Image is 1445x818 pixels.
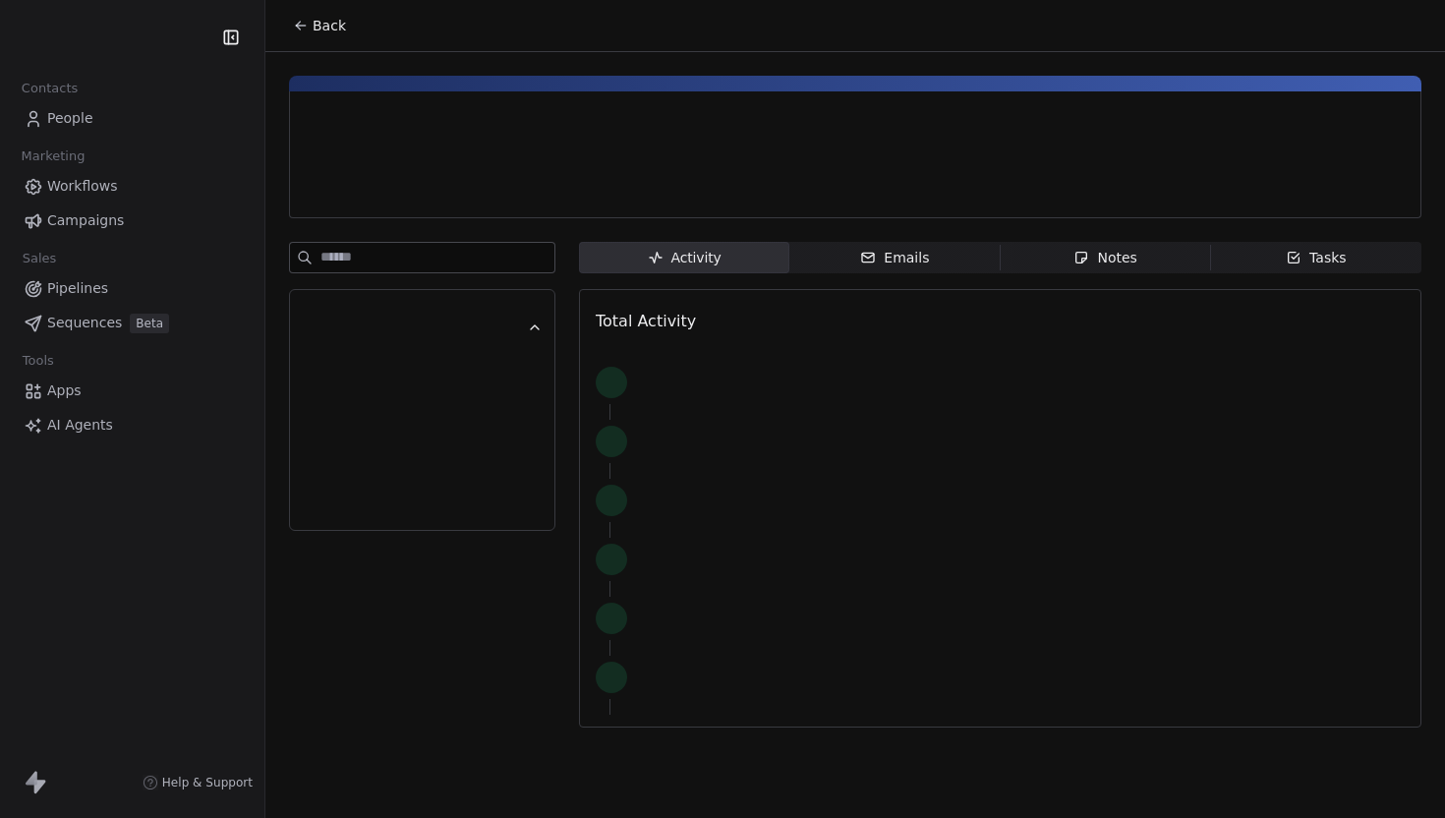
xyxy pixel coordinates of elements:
a: Apps [16,375,249,407]
div: Notes [1073,248,1136,268]
span: Marketing [13,142,93,171]
a: Workflows [16,170,249,203]
span: Campaigns [47,210,124,231]
span: Back [313,16,346,35]
span: Total Activity [596,312,696,330]
a: Pipelines [16,272,249,305]
span: Contacts [13,74,87,103]
a: SequencesBeta [16,307,249,339]
span: Pipelines [47,278,108,299]
a: AI Agents [16,409,249,441]
div: Tasks [1286,248,1347,268]
span: AI Agents [47,415,113,436]
a: Help & Support [143,775,253,790]
a: People [16,102,249,135]
span: Workflows [47,176,118,197]
span: Beta [130,314,169,333]
span: Tools [14,346,62,376]
span: Sales [14,244,65,273]
button: Back [281,8,358,43]
span: Apps [47,380,82,401]
div: Emails [860,248,929,268]
span: People [47,108,93,129]
a: Campaigns [16,204,249,237]
span: Help & Support [162,775,253,790]
span: Sequences [47,313,122,333]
